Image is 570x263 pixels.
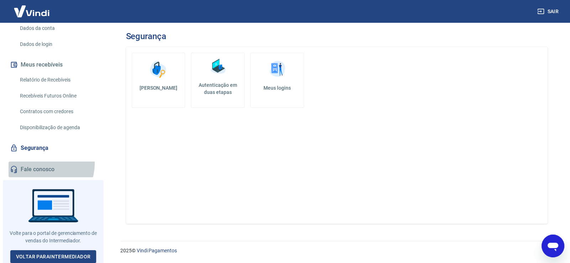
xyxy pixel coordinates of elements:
a: Dados da conta [17,21,98,36]
a: Contratos com credores [17,104,98,119]
h3: Segurança [126,31,166,41]
a: Recebíveis Futuros Online [17,89,98,103]
h5: Autenticação em duas etapas [194,81,241,96]
button: Meus recebíveis [9,57,98,73]
button: Sair [536,5,561,18]
h5: Meus logins [256,84,298,91]
img: Autenticação em duas etapas [207,56,229,77]
img: Vindi [9,0,55,22]
a: Fale conosco [9,162,98,177]
img: Meus logins [267,59,288,80]
a: Meus logins [250,53,304,108]
iframe: Botão para abrir a janela de mensagens, conversa em andamento [542,235,564,257]
a: Dados de login [17,37,98,52]
img: Alterar senha [148,59,169,80]
a: Vindi Pagamentos [137,248,177,253]
a: Relatório de Recebíveis [17,73,98,87]
a: Disponibilização de agenda [17,120,98,135]
h5: [PERSON_NAME] [138,84,179,91]
a: Autenticação em duas etapas [191,53,245,108]
a: Segurança [9,140,98,156]
a: [PERSON_NAME] [132,53,185,108]
p: 2025 © [120,247,553,254]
